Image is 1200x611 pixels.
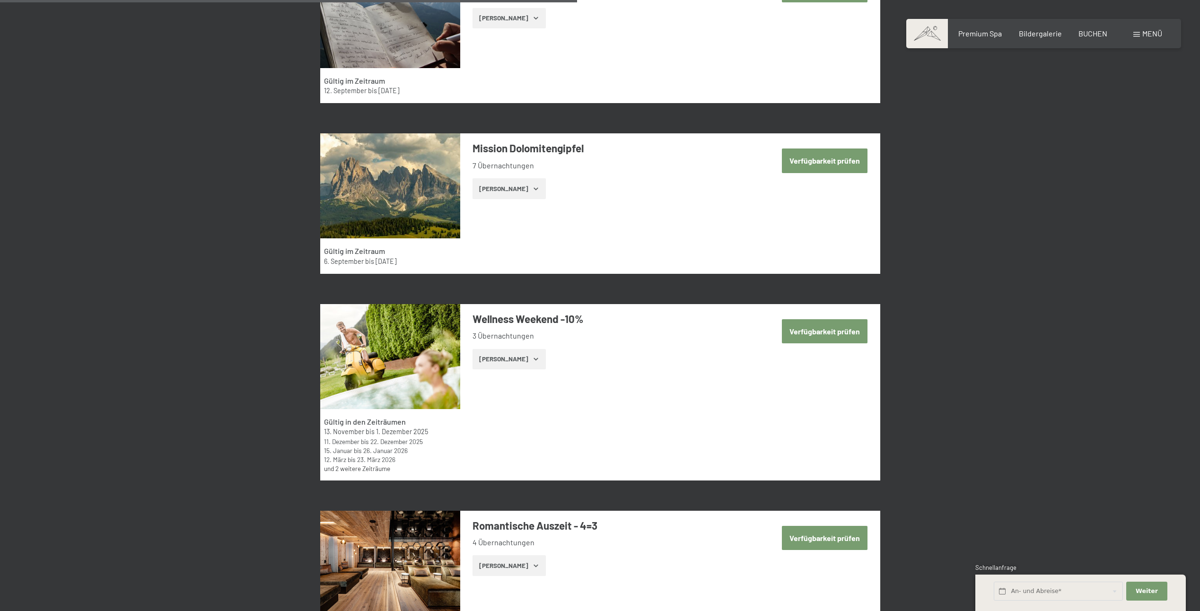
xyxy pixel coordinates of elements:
[473,312,754,326] h3: Wellness Weekend -10%
[473,8,546,29] button: [PERSON_NAME]
[324,446,455,455] div: bis
[473,331,754,341] li: 3 Übernachtungen
[320,304,460,409] img: mss_renderimg.php
[473,160,754,171] li: 7 Übernachtungen
[324,464,390,472] a: und 2 weitere Zeiträume
[473,555,546,576] button: [PERSON_NAME]
[1136,587,1158,595] span: Weiter
[324,246,385,255] strong: Gültig im Zeitraum
[975,564,1016,571] span: Schnellanfrage
[324,257,364,265] time: 06.09.2026
[782,319,867,343] button: Verfügbarkeit prüfen
[473,349,546,370] button: [PERSON_NAME]
[324,87,367,95] time: 12.09.2026
[320,133,460,238] img: mss_renderimg.php
[357,455,395,463] time: 23.03.2026
[473,178,546,199] button: [PERSON_NAME]
[473,141,754,156] h3: Mission Dolomitengipfel
[370,437,423,445] time: 22.12.2025
[324,428,364,436] time: 13.11.2025
[376,428,428,436] time: 01.12.2025
[324,455,346,463] time: 12.03.2026
[1078,29,1107,38] a: BUCHEN
[324,427,455,436] div: bis
[324,86,455,96] div: bis
[1126,582,1167,601] button: Weiter
[782,526,867,550] button: Verfügbarkeit prüfen
[363,446,408,454] time: 26.01.2026
[324,437,359,445] time: 11.12.2025
[324,417,406,426] strong: Gültig in den Zeiträumen
[473,537,754,548] li: 4 Übernachtungen
[376,257,396,265] time: 27.09.2026
[324,437,455,446] div: bis
[324,76,385,85] strong: Gültig im Zeitraum
[324,257,455,266] div: bis
[324,446,352,454] time: 15.01.2026
[1019,29,1062,38] a: Bildergalerie
[378,87,399,95] time: 27.09.2026
[324,455,455,464] div: bis
[473,518,754,533] h3: Romantische Auszeit - 4=3
[1142,29,1162,38] span: Menü
[958,29,1002,38] a: Premium Spa
[782,148,867,173] button: Verfügbarkeit prüfen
